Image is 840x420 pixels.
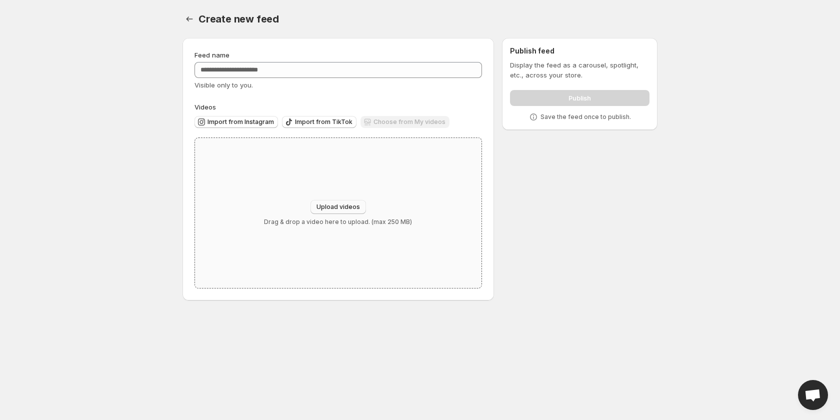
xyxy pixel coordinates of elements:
p: Save the feed once to publish. [540,113,631,121]
span: Create new feed [198,13,279,25]
button: Import from TikTok [282,116,356,128]
div: Open chat [798,380,828,410]
p: Drag & drop a video here to upload. (max 250 MB) [264,218,412,226]
button: Settings [182,12,196,26]
span: Upload videos [316,203,360,211]
span: Videos [194,103,216,111]
span: Feed name [194,51,229,59]
span: Import from TikTok [295,118,352,126]
button: Upload videos [310,200,366,214]
span: Visible only to you. [194,81,253,89]
button: Import from Instagram [194,116,278,128]
p: Display the feed as a carousel, spotlight, etc., across your store. [510,60,649,80]
h2: Publish feed [510,46,649,56]
span: Import from Instagram [207,118,274,126]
